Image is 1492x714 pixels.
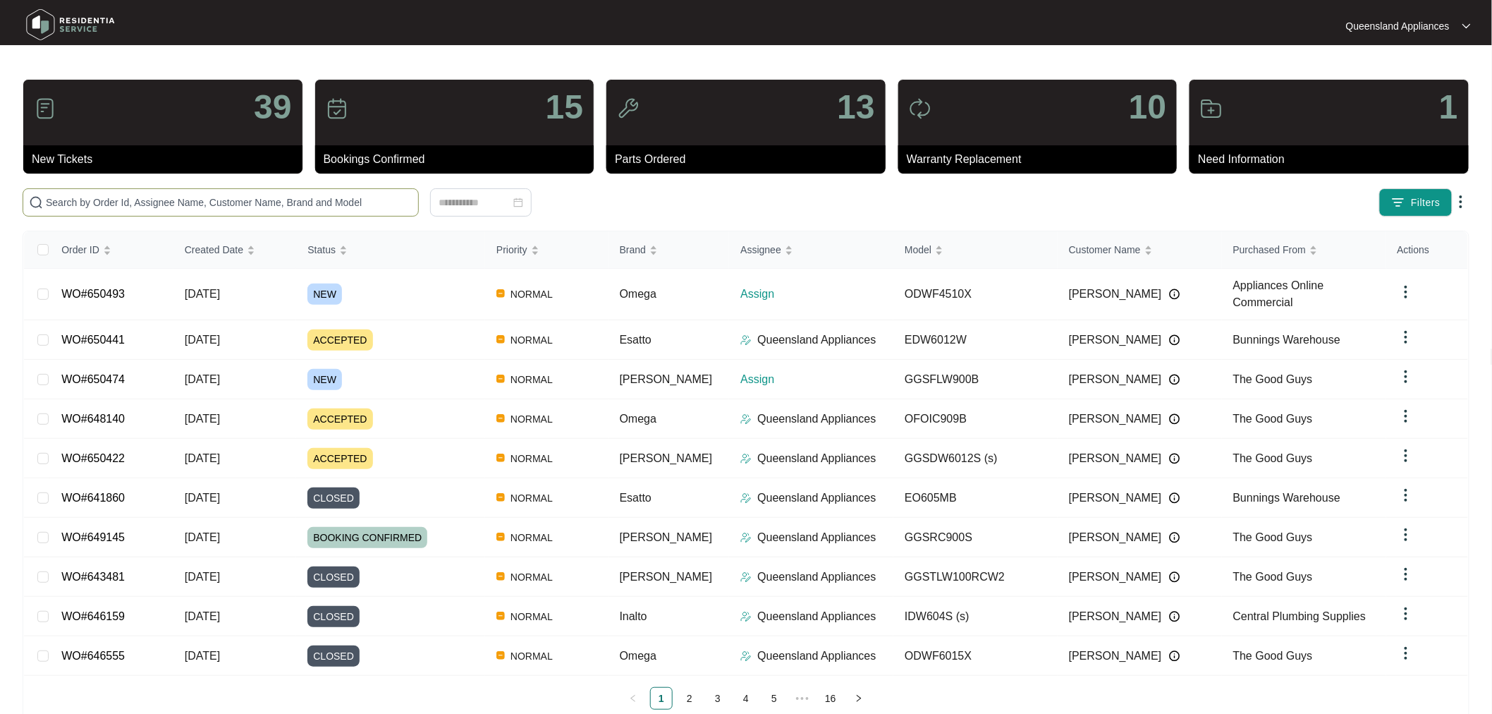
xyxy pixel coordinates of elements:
[1439,90,1458,124] p: 1
[496,493,505,502] img: Vercel Logo
[1169,334,1180,346] img: Info icon
[893,320,1058,360] td: EDW6012W
[893,231,1058,269] th: Model
[505,332,558,349] span: NORMAL
[1398,284,1414,301] img: dropdown arrow
[620,452,713,464] span: [PERSON_NAME]
[819,687,842,710] li: 16
[1398,487,1414,504] img: dropdown arrow
[1379,188,1453,217] button: filter iconFilters
[707,688,728,709] a: 3
[496,612,505,620] img: Vercel Logo
[61,413,125,425] a: WO#648140
[763,687,785,710] li: 5
[307,329,372,351] span: ACCEPTED
[496,454,505,462] img: Vercel Logo
[1069,569,1162,586] span: [PERSON_NAME]
[729,231,893,269] th: Assignee
[185,610,220,622] span: [DATE]
[185,531,220,543] span: [DATE]
[326,97,348,120] img: icon
[50,231,173,269] th: Order ID
[740,453,752,464] img: Assigner Icon
[893,269,1058,320] td: ODWF4510X
[1233,571,1313,583] span: The Good Guys
[740,611,752,622] img: Assigner Icon
[505,411,558,428] span: NORMAL
[1398,605,1414,622] img: dropdown arrow
[740,492,752,504] img: Assigner Icon
[678,687,701,710] li: 2
[757,332,876,349] p: Queensland Appliances
[893,360,1058,399] td: GGSFLW900B
[1398,526,1414,543] img: dropdown arrow
[496,414,505,423] img: Vercel Logo
[546,90,583,124] p: 15
[307,242,336,258] span: Status
[1069,332,1162,349] span: [PERSON_NAME]
[61,334,125,346] a: WO#650441
[505,490,558,507] span: NORMAL
[855,694,863,703] span: right
[740,286,893,303] p: Assign
[740,334,752,346] img: Assigner Icon
[1233,452,1313,464] span: The Good Guys
[1398,329,1414,346] img: dropdown arrow
[1169,492,1180,504] img: Info icon
[505,608,558,625] span: NORMAL
[620,334,652,346] span: Esatto
[1069,286,1162,303] span: [PERSON_NAME]
[1233,492,1340,504] span: Bunnings Warehouse
[893,557,1058,597] td: GGSTLW100RCW2
[1169,453,1180,464] img: Info icon
[615,151,886,168] p: Parts Ordered
[907,151,1178,168] p: Warranty Replacement
[505,648,558,665] span: NORMAL
[609,231,730,269] th: Brand
[740,371,893,388] p: Assign
[740,242,781,258] span: Assignee
[1069,529,1162,546] span: [PERSON_NAME]
[893,518,1058,557] td: GGSRC900S
[61,492,125,504] a: WO#641860
[61,531,125,543] a: WO#649145
[307,527,427,548] span: BOOKING CONFIRMED
[620,413,656,425] span: Omega
[185,492,220,504] span: [DATE]
[496,335,505,344] img: Vercel Logo
[1233,650,1313,662] span: The Good Guys
[505,286,558,303] span: NORMAL
[893,399,1058,439] td: OFOIC909B
[185,452,220,464] span: [DATE]
[1398,566,1414,583] img: dropdown arrow
[505,569,558,586] span: NORMAL
[1233,413,1313,425] span: The Good Guys
[617,97,640,120] img: icon
[496,572,505,581] img: Vercel Logo
[757,490,876,507] p: Queensland Appliances
[1129,90,1166,124] p: 10
[307,606,360,627] span: CLOSED
[1411,195,1441,210] span: Filters
[620,373,713,385] span: [PERSON_NAME]
[757,411,876,428] p: Queensland Appliances
[185,571,220,583] span: [DATE]
[21,4,120,46] img: residentia service logo
[740,571,752,583] img: Assigner Icon
[34,97,56,120] img: icon
[837,90,874,124] p: 13
[496,651,505,660] img: Vercel Logo
[496,375,505,383] img: Vercel Logo
[1069,450,1162,467] span: [PERSON_NAME]
[1453,193,1469,210] img: dropdown arrow
[307,488,360,509] span: CLOSED
[1398,408,1414,425] img: dropdown arrow
[620,492,652,504] span: Esatto
[496,533,505,541] img: Vercel Logo
[909,97,931,120] img: icon
[254,90,291,124] p: 39
[307,448,372,469] span: ACCEPTED
[505,450,558,467] span: NORMAL
[1233,531,1313,543] span: The Good Guys
[173,231,297,269] th: Created Date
